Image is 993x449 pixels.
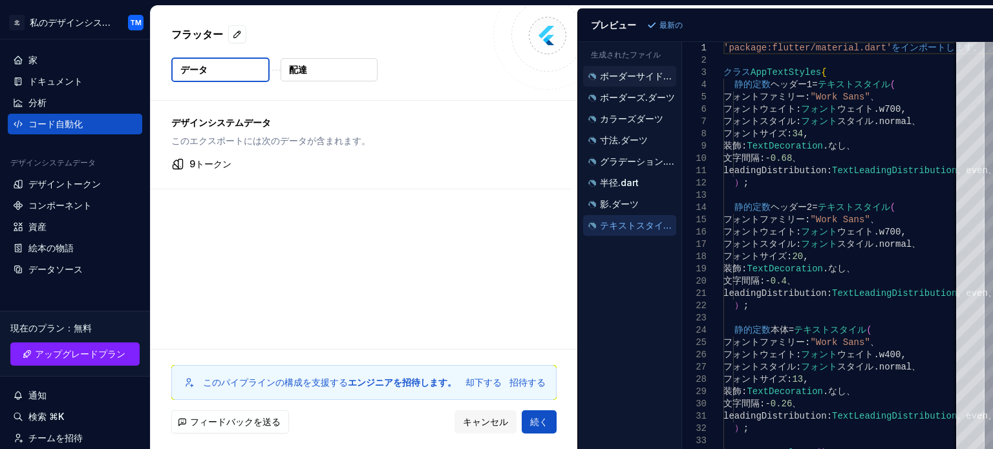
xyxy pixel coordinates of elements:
font: 半径.dart [600,177,639,188]
button: 続く [522,410,557,433]
font: 装飾 [723,264,742,274]
font: leadingDistribution [723,288,827,298]
button: 検索 ⌘K [8,406,142,427]
font: 8 [701,129,706,139]
font: .normal [873,116,912,127]
font: 34 [792,129,803,139]
font: : [760,399,765,409]
font: 定数 [752,202,770,213]
font: . [823,386,828,397]
font: 25 [696,337,707,348]
font: 14 [696,202,707,213]
font: データ [180,64,208,75]
font: 資産 [28,221,47,232]
button: キャンセル [454,410,517,433]
font: 30 [696,399,707,409]
font: 22 [696,300,707,311]
button: フィードバックを送る [171,410,289,433]
font: .normal [873,239,912,249]
a: データソース [8,259,142,280]
font: 、 [912,362,921,372]
font: デザインシステムデータ [171,117,271,128]
font: , [803,251,808,262]
font: TM [130,19,142,26]
font: 26 [696,350,707,360]
font: ( [890,202,895,213]
font: , [803,129,808,139]
font: : [787,251,792,262]
font: 29 [696,386,707,397]
button: カラーズダーツ [583,112,676,126]
font: 17 [696,239,707,249]
font: プレビュー [591,19,636,30]
button: データ [171,57,270,82]
font: .w700 [873,104,901,114]
font: フォントファミリー [723,92,805,102]
font: : [796,350,801,360]
font: ウェイト [837,104,873,114]
font: なし [828,386,846,397]
font: フォントウェイト [723,350,796,360]
font: スタイル [837,362,873,372]
font: : [805,92,810,102]
button: 影.ダーツ [583,197,676,211]
font: : [760,276,765,286]
font: 家 [28,54,37,65]
button: ボーダーズ.ダーツ [583,90,676,105]
font: ウェイト [837,350,873,360]
a: コンポーネント [8,195,142,216]
font: .w400 [873,350,901,360]
font: 6 [701,104,706,114]
font: フォント [801,239,837,249]
button: 却下する [465,376,502,389]
button: 通知 [8,385,142,406]
font: 無料 [74,322,92,333]
button: 配達 [281,58,378,81]
font: フォント [801,350,837,360]
font: 、 [870,337,879,348]
button: グラデーション.dart [583,154,676,169]
font: ; [743,300,748,311]
font: TextDecoration [747,264,823,274]
font: 16 [696,227,707,237]
font: 、 [870,214,879,225]
font: 32 [696,423,707,433]
a: 家 [8,50,142,70]
font: ドキュメント [28,76,83,87]
font: ウェイト [837,227,873,237]
font: = [812,79,817,90]
font: 28 [696,374,707,384]
font: 静的 [734,79,752,90]
font: フォント [801,362,837,372]
font: TextLeadingDistribution [832,411,957,421]
font: テキストスタイル [794,325,866,335]
font: : [796,227,801,237]
font: .w700 [873,227,901,237]
button: 半径.dart [583,176,676,190]
font: なし [828,141,846,151]
font: フォントスタイル [723,362,796,372]
font: カラーズダーツ [600,113,663,124]
font: 静的 [734,202,752,213]
font: ; [743,178,748,188]
font: TextDecoration [747,141,823,151]
font: 5 [701,92,706,102]
a: 資産 [8,216,142,237]
font: . [823,264,828,274]
font: 23 [696,313,707,323]
font: : [796,362,801,372]
button: ボーダーサイドダーツ [583,69,676,83]
font: フォント [801,104,837,114]
font: 20 [696,276,707,286]
font: テキストスタイル.dart [600,220,693,231]
font: 31 [696,411,707,421]
a: コード自動化 [8,114,142,134]
font: : [805,337,810,348]
font: 21 [696,288,707,298]
font: 18 [696,251,707,262]
font: 20 [792,251,803,262]
font: ( [866,325,871,335]
font: : [760,153,765,163]
font: デザイントークン [28,178,101,189]
font: 4 [701,79,706,90]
